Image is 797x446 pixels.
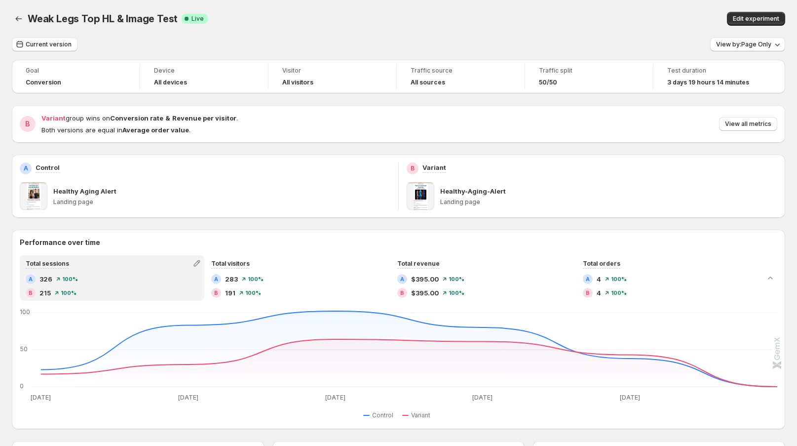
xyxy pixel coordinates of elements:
[39,288,51,298] span: 215
[12,12,26,26] button: Back
[165,114,170,122] strong: &
[214,290,218,296] h2: B
[472,394,493,401] text: [DATE]
[710,38,785,51] button: View by:Page Only
[28,13,178,25] span: Weak Legs Top HL & Image Test
[411,274,439,284] span: $395.00
[282,67,382,75] span: Visitor
[539,66,639,87] a: Traffic split50/50
[611,276,627,282] span: 100 %
[411,411,430,419] span: Variant
[449,290,464,296] span: 100 %
[26,67,126,75] span: Goal
[36,162,60,172] p: Control
[41,114,238,122] span: group wins on .
[400,276,404,282] h2: A
[400,290,404,296] h2: B
[53,198,390,206] p: Landing page
[24,164,28,172] h2: A
[26,79,61,86] span: Conversion
[586,290,590,296] h2: B
[29,290,33,296] h2: B
[211,260,250,267] span: Total visitors
[25,119,30,129] h2: B
[539,67,639,75] span: Traffic split
[20,308,30,316] text: 100
[716,41,771,48] span: View by: Page Only
[611,290,627,296] span: 100 %
[245,290,261,296] span: 100 %
[407,182,434,210] img: Healthy-Aging-Alert
[449,276,464,282] span: 100 %
[586,276,590,282] h2: A
[539,79,557,86] span: 50/50
[154,79,187,86] h4: All devices
[154,67,254,75] span: Device
[397,260,440,267] span: Total revenue
[411,164,415,172] h2: B
[225,274,238,284] span: 283
[20,382,24,390] text: 0
[411,66,511,87] a: Traffic sourceAll sources
[154,66,254,87] a: DeviceAll devices
[667,79,749,86] span: 3 days 19 hours 14 minutes
[597,274,601,284] span: 4
[191,15,204,23] span: Live
[110,114,163,122] strong: Conversion rate
[26,260,69,267] span: Total sessions
[225,288,235,298] span: 191
[325,394,345,401] text: [DATE]
[282,66,382,87] a: VisitorAll visitors
[41,114,66,122] span: Variant
[62,276,78,282] span: 100 %
[31,394,51,401] text: [DATE]
[667,66,768,87] a: Test duration3 days 19 hours 14 minutes
[402,409,434,421] button: Variant
[597,288,601,298] span: 4
[440,198,777,206] p: Landing page
[178,394,198,401] text: [DATE]
[763,271,777,285] button: Collapse chart
[667,67,768,75] span: Test duration
[20,182,47,210] img: Healthy Aging Alert
[53,186,116,196] p: Healthy Aging Alert
[248,276,264,282] span: 100 %
[733,15,779,23] span: Edit experiment
[20,238,777,247] h2: Performance over time
[620,394,640,401] text: [DATE]
[411,288,439,298] span: $395.00
[214,276,218,282] h2: A
[282,79,313,86] h4: All visitors
[41,126,190,134] span: Both versions are equal in .
[363,409,397,421] button: Control
[39,274,52,284] span: 326
[61,290,76,296] span: 100 %
[719,117,777,131] button: View all metrics
[12,38,77,51] button: Current version
[422,162,446,172] p: Variant
[372,411,393,419] span: Control
[725,120,771,128] span: View all metrics
[172,114,236,122] strong: Revenue per visitor
[26,41,72,48] span: Current version
[26,66,126,87] a: GoalConversion
[20,345,28,353] text: 50
[727,12,785,26] button: Edit experiment
[29,276,33,282] h2: A
[411,79,445,86] h4: All sources
[440,186,506,196] p: Healthy-Aging-Alert
[122,126,189,134] strong: Average order value
[583,260,620,267] span: Total orders
[411,67,511,75] span: Traffic source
